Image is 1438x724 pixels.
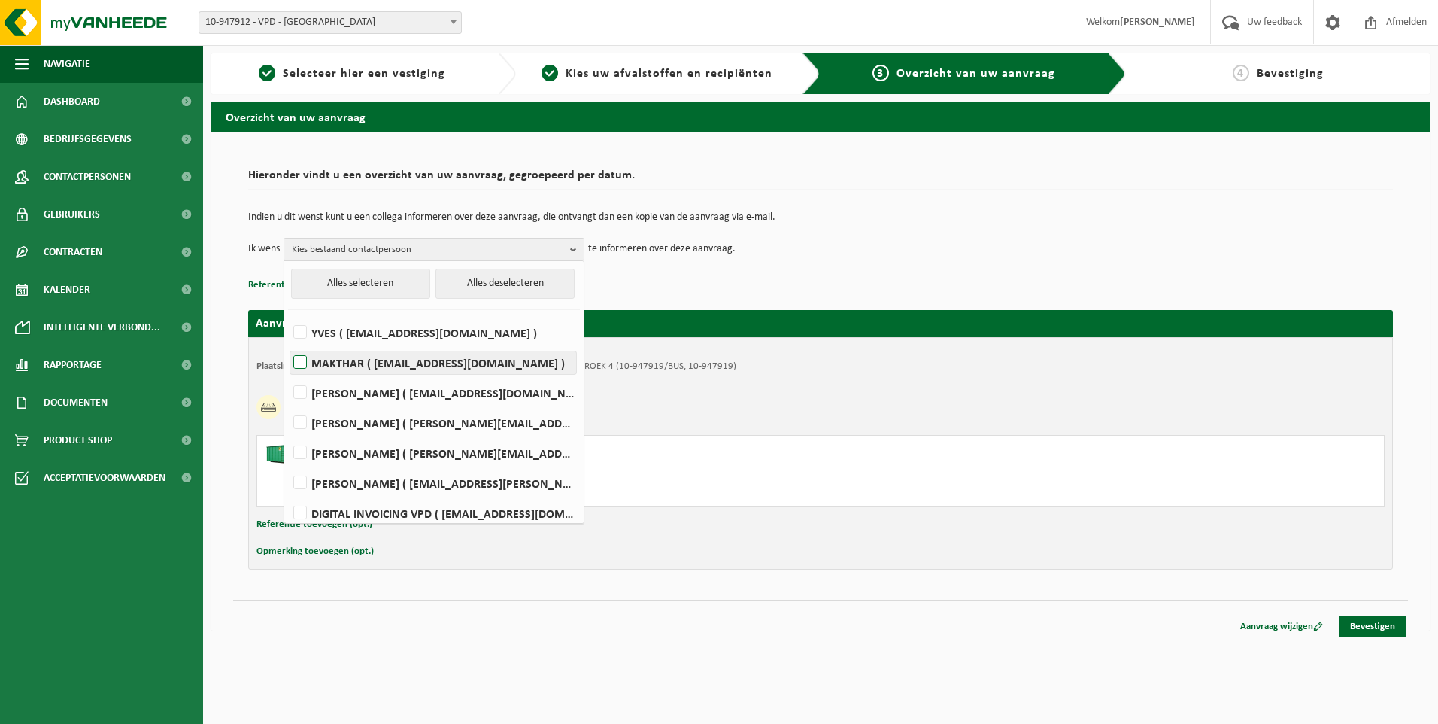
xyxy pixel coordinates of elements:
span: Intelligente verbond... [44,309,160,346]
label: [PERSON_NAME] ( [PERSON_NAME][EMAIL_ADDRESS][DOMAIN_NAME] ) [290,412,576,434]
span: 3 [872,65,889,81]
img: HK-XA-40-GN-00.png [265,443,310,466]
span: Bedrijfsgegevens [44,120,132,158]
span: 2 [542,65,558,81]
button: Kies bestaand contactpersoon [284,238,584,260]
span: 10-947912 - VPD - ASSE [199,12,461,33]
span: Gebruikers [44,196,100,233]
span: 10-947912 - VPD - ASSE [199,11,462,34]
span: Kalender [44,271,90,309]
h2: Overzicht van uw aanvraag [211,102,1430,131]
div: Aantal: 1 [325,487,881,499]
p: Ik wens [248,238,280,260]
span: 1 [259,65,275,81]
a: Bevestigen [1339,616,1406,637]
span: Documenten [44,384,108,421]
span: Bevestiging [1257,68,1324,80]
span: Product Shop [44,421,112,459]
span: 4 [1233,65,1249,81]
span: Navigatie [44,45,90,83]
button: Opmerking toevoegen (opt.) [256,542,374,561]
div: Ophalen en plaatsen lege container [325,467,881,479]
span: Overzicht van uw aanvraag [896,68,1055,80]
span: Contracten [44,233,102,271]
span: Kies uw afvalstoffen en recipiënten [566,68,772,80]
span: Acceptatievoorwaarden [44,459,165,497]
button: Alles selecteren [291,269,430,299]
button: Referentie toevoegen (opt.) [248,275,364,295]
button: Referentie toevoegen (opt.) [256,515,372,534]
a: 2Kies uw afvalstoffen en recipiënten [523,65,791,83]
label: [PERSON_NAME] ( [EMAIL_ADDRESS][DOMAIN_NAME] ) [290,382,576,404]
p: Indien u dit wenst kunt u een collega informeren over deze aanvraag, die ontvangt dan een kopie v... [248,212,1393,223]
strong: [PERSON_NAME] [1120,17,1195,28]
label: DIGITAL INVOICING VPD ( [EMAIL_ADDRESS][DOMAIN_NAME] ) [290,502,576,525]
label: [PERSON_NAME] ( [EMAIL_ADDRESS][PERSON_NAME][DOMAIN_NAME] ) [290,472,576,494]
span: Rapportage [44,346,102,384]
label: [PERSON_NAME] ( [PERSON_NAME][EMAIL_ADDRESS][DOMAIN_NAME] ) [290,442,576,464]
p: te informeren over deze aanvraag. [588,238,736,260]
label: MAKTHAR ( [EMAIL_ADDRESS][DOMAIN_NAME] ) [290,351,576,374]
span: Selecteer hier een vestiging [283,68,445,80]
strong: Aanvraag voor [DATE] [256,318,369,330]
span: Dashboard [44,83,100,120]
button: Alles deselecteren [435,269,575,299]
a: 1Selecteer hier een vestiging [218,65,486,83]
strong: Plaatsingsadres: [256,361,322,371]
h2: Hieronder vindt u een overzicht van uw aanvraag, gegroepeerd per datum. [248,169,1393,190]
a: Aanvraag wijzigen [1229,616,1334,637]
label: YVES ( [EMAIL_ADDRESS][DOMAIN_NAME] ) [290,321,576,344]
span: Kies bestaand contactpersoon [292,239,564,261]
span: Contactpersonen [44,158,131,196]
